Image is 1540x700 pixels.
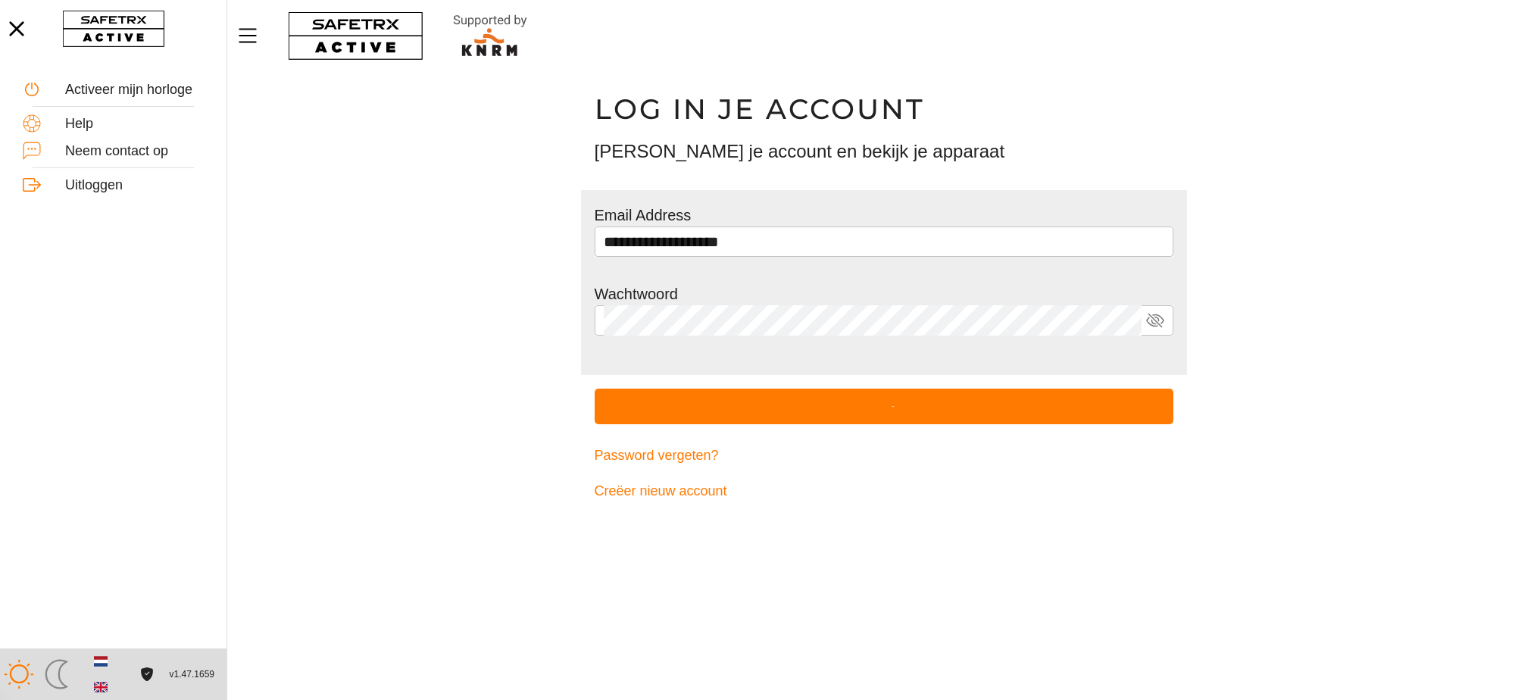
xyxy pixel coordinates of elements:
[136,667,157,680] a: Licentieovereenkomst
[94,680,108,694] img: en.svg
[595,207,692,223] label: Email Address
[604,305,1142,336] input: Open Keeper Popup
[595,286,678,302] label: Wachtwoord
[595,444,719,467] span: Password vergeten?
[595,473,1173,509] a: Creëer nieuw account
[23,114,41,133] img: Help.svg
[88,648,114,674] button: Dutch
[436,11,545,61] img: RescueLogo.svg
[4,659,34,689] img: ModeLight.svg
[595,438,1173,473] a: Password vergeten?
[595,480,727,503] span: Creëer nieuw account
[88,674,114,700] button: English
[65,177,204,194] div: Uitloggen
[65,116,204,133] div: Help
[94,655,108,668] img: nl.svg
[161,662,223,687] button: v1.47.1659
[42,659,72,689] img: ModeDark.svg
[595,92,1173,127] h1: Log in je account
[23,142,41,160] img: ContactUs.svg
[65,82,204,98] div: Activeer mijn horloge
[595,139,1173,164] h3: [PERSON_NAME] je account en bekijk je apparaat
[604,227,1164,257] input: Open Keeper Popup
[65,143,204,160] div: Neem contact op
[170,667,214,683] span: v1.47.1659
